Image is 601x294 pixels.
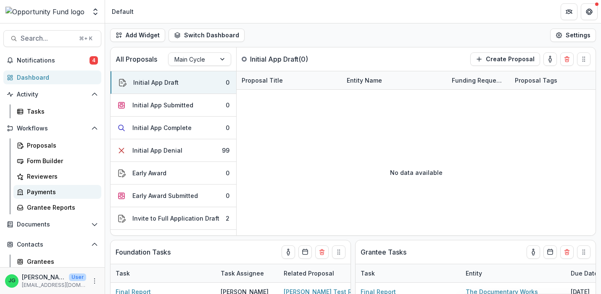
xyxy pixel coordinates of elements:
button: Early Award0 [111,162,236,185]
button: Initial App Draft0 [111,71,236,94]
div: Grantees [27,257,95,266]
button: Early Award Submitted0 [111,185,236,207]
button: Search... [3,30,101,47]
div: Entity Name [342,76,387,85]
div: Related Proposal [279,264,384,282]
div: Funding Requested [447,76,510,85]
div: Default [112,7,134,16]
a: Grantee Reports [13,200,101,214]
div: 0 [226,101,229,109]
a: Proposals [13,138,101,152]
button: Initial App Complete0 [111,117,236,139]
div: Task [111,264,216,282]
button: Partners [561,3,577,20]
div: Task [111,269,135,278]
button: Initial App Submitted0 [111,94,236,117]
a: Form Builder [13,154,101,168]
a: Dashboard [3,70,101,84]
span: Notifications [17,57,90,64]
button: Initial App Denial99 [111,139,236,162]
div: Initial App Denial [132,146,182,155]
div: Entity [461,264,566,282]
div: Task [356,269,380,278]
button: Switch Dashboard [169,29,245,42]
div: Early Award Submitted [132,191,198,200]
div: Invite to Full Application Draft [132,214,219,223]
button: Open Activity [3,88,101,101]
a: Payments [13,185,101,199]
div: Proposal Title [237,71,342,89]
p: Foundation Tasks [116,247,171,257]
p: User [69,273,86,281]
button: toggle-assigned-to-me [543,52,557,66]
a: Grantees [13,255,101,268]
span: 4 [90,56,98,65]
div: Task [356,264,461,282]
a: Tasks [13,104,101,118]
div: Funding Requested [447,71,510,89]
p: Grantee Tasks [361,247,406,257]
button: Get Help [581,3,598,20]
button: Create Proposal [470,52,540,66]
div: Entity Name [342,71,447,89]
div: 99 [222,146,229,155]
div: Proposal Title [237,76,288,85]
button: Open entity switcher [90,3,101,20]
div: Proposal Tags [510,76,562,85]
button: Open Workflows [3,122,101,135]
button: Drag [577,52,590,66]
button: Drag [332,245,345,259]
span: Activity [17,91,88,98]
button: Add Widget [110,29,165,42]
p: All Proposals [116,54,157,64]
button: Settings [550,29,596,42]
span: Search... [21,34,74,42]
div: Initial App Draft [133,78,179,87]
button: toggle-assigned-to-me [282,245,295,259]
div: Early Award [132,169,166,177]
div: Form Builder [27,156,95,165]
div: 0 [226,191,229,200]
div: Jake Goodman [8,278,16,284]
p: Initial App Draft ( 0 ) [250,54,313,64]
div: Initial App Submitted [132,101,193,109]
button: Notifications4 [3,54,101,67]
div: Proposals [27,141,95,150]
div: 0 [226,169,229,177]
div: Related Proposal [279,269,339,278]
button: Open Documents [3,218,101,231]
div: 0 [226,123,229,132]
button: Calendar [543,245,557,259]
div: Tasks [27,107,95,116]
div: 2 [226,214,229,223]
div: Payments [27,187,95,196]
nav: breadcrumb [108,5,137,18]
div: Task Assignee [216,264,279,282]
div: Task Assignee [216,269,269,278]
div: ⌘ + K [77,34,94,43]
span: Documents [17,221,88,228]
button: Calendar [298,245,312,259]
p: [PERSON_NAME] [22,273,66,281]
div: Initial App Complete [132,123,192,132]
p: No data available [390,168,443,177]
button: Open Contacts [3,238,101,251]
div: Reviewers [27,172,95,181]
button: Delete card [315,245,329,259]
a: Reviewers [13,169,101,183]
button: toggle-assigned-to-me [527,245,540,259]
div: Grantee Reports [27,203,95,212]
button: Invite to Full Application Draft2 [111,207,236,230]
div: 0 [226,78,229,87]
button: Delete card [560,245,574,259]
div: Dashboard [17,73,95,82]
button: More [90,276,100,286]
p: [EMAIL_ADDRESS][DOMAIN_NAME] [22,281,86,289]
